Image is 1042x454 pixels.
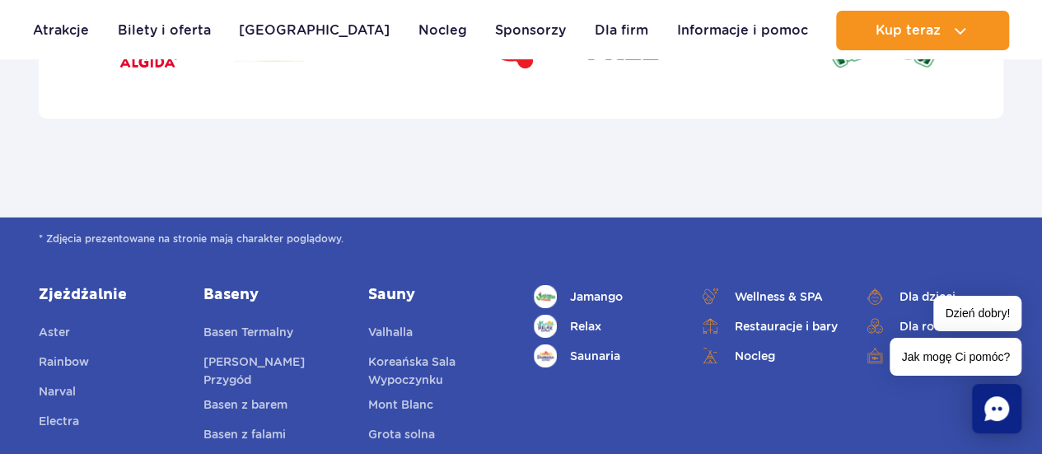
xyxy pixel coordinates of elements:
a: Mont Blanc [368,395,433,419]
a: Informacje i pomoc [676,11,807,50]
a: Restauracje i bary [699,315,839,338]
a: Relax [534,315,674,338]
a: Rainbow [39,353,89,376]
span: Valhalla [368,325,413,339]
span: Aster [39,325,70,339]
a: Narval [39,382,76,405]
a: Valhalla [368,323,413,346]
span: Rainbow [39,355,89,368]
a: Dla dorosłych [863,344,1003,367]
span: Jak mogę Ci pomóc? [890,338,1021,376]
a: Dla rodzin [863,315,1003,338]
a: Atrakcje [33,11,89,50]
a: Dla firm [595,11,648,50]
a: Sponsorzy [495,11,566,50]
a: [GEOGRAPHIC_DATA] [239,11,390,50]
a: Basen z barem [203,395,287,419]
a: Wellness & SPA [699,285,839,308]
span: Mont Blanc [368,398,433,411]
a: Jamango [534,285,674,308]
a: Basen Termalny [203,323,293,346]
span: Wellness & SPA [735,288,823,306]
a: Saunaria [534,344,674,367]
span: Narval [39,385,76,398]
a: Bilety i oferta [118,11,211,50]
a: Nocleg [418,11,467,50]
span: * Zdjęcia prezentowane na stronie mają charakter poglądowy. [39,231,1003,247]
button: Kup teraz [836,11,1009,50]
a: Koreańska Sala Wypoczynku [368,353,508,389]
span: Dzień dobry! [933,296,1021,331]
a: Aster [39,323,70,346]
a: Dla dzieci [863,285,1003,308]
a: Sauny [368,285,508,305]
a: [PERSON_NAME] Przygód [203,353,343,389]
a: Nocleg [699,344,839,367]
span: Kup teraz [875,23,940,38]
a: Basen z falami [203,425,286,448]
div: Chat [972,384,1021,433]
a: Zjeżdżalnie [39,285,179,305]
a: Baseny [203,285,343,305]
a: Grota solna [368,425,435,448]
span: Jamango [570,288,623,306]
a: Electra [39,412,79,435]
